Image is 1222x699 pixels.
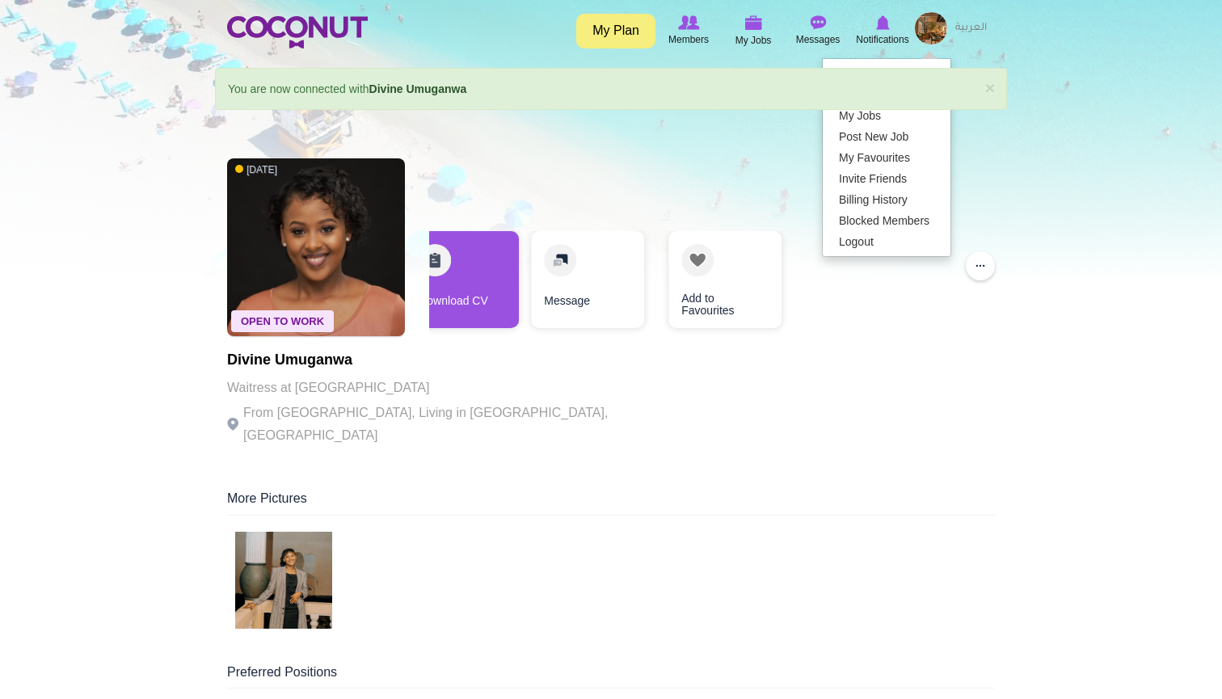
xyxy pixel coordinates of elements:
[721,12,786,50] a: My Jobs My Jobs
[823,168,950,189] a: Invite Friends
[227,402,672,447] p: From [GEOGRAPHIC_DATA], Living in [GEOGRAPHIC_DATA], [GEOGRAPHIC_DATA]
[856,32,908,48] span: Notifications
[231,310,334,332] span: Open To Work
[985,79,995,96] a: ×
[531,231,644,336] div: 2 / 3
[227,663,995,689] div: Preferred Positions
[235,163,277,177] span: [DATE]
[823,126,950,147] a: Post New Job
[735,32,772,48] span: My Jobs
[369,82,467,95] a: Divine Umuganwa
[678,15,699,30] img: Browse Members
[823,147,950,168] a: My Favourites
[215,68,1007,110] div: You are now connected with
[576,14,655,48] a: My Plan
[744,15,762,30] img: My Jobs
[823,189,950,210] a: Billing History
[668,32,709,48] span: Members
[668,231,782,328] a: Add to Favourites
[850,12,915,49] a: Notifications Notifications
[876,15,890,30] img: Notifications
[227,377,672,399] p: Waitress at [GEOGRAPHIC_DATA]
[227,16,368,48] img: Home
[823,231,950,252] a: Logout
[227,352,672,368] h1: Divine Umuganwa
[796,32,841,48] span: Messages
[823,210,950,231] a: Blocked Members
[786,12,850,49] a: Messages Messages
[823,63,950,84] a: My Profile
[227,490,995,516] div: More Pictures
[966,251,995,280] button: ...
[406,231,519,336] div: 1 / 3
[656,12,721,49] a: Browse Members Members
[947,12,995,44] a: العربية
[823,105,950,126] a: My Jobs
[531,231,644,328] a: Message
[406,231,519,328] a: Download CV
[810,15,826,30] img: Messages
[656,231,769,336] div: 3 / 3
